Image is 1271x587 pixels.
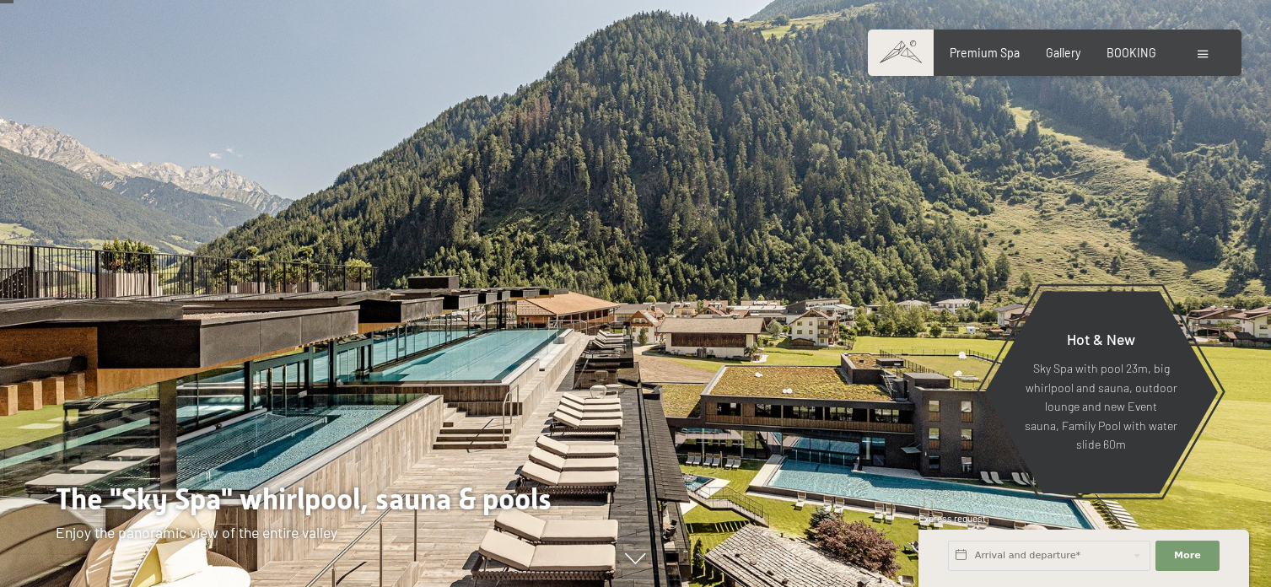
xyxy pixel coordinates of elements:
[1067,330,1135,348] span: Hot & New
[1107,46,1156,60] a: BOOKING
[950,46,1020,60] a: Premium Spa
[1046,46,1080,60] a: Gallery
[983,290,1219,494] a: Hot & New Sky Spa with pool 23m, big whirlpool and sauna, outdoor lounge and new Event sauna, Fam...
[1021,359,1182,455] p: Sky Spa with pool 23m, big whirlpool and sauna, outdoor lounge and new Event sauna, Family Pool w...
[1155,541,1220,571] button: More
[918,513,986,524] span: Express request
[1174,549,1201,563] span: More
